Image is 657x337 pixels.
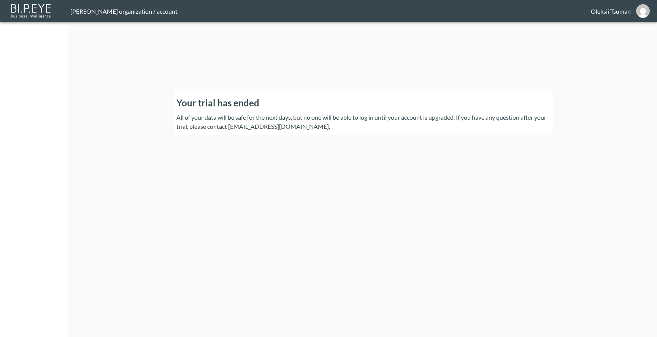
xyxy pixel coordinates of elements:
b: Your trial has ended [176,97,259,108]
img: bipeye-logo [10,2,53,19]
div: Oleksii Tsuman [591,8,631,15]
button: oleksii@swap-commerce.com [631,2,655,20]
div: [PERSON_NAME] organization / account [70,8,591,15]
p: All of your data will be safe for the next days, but no one will be able to log in until your acc... [176,109,549,131]
img: 7d3111450f2157cfeefd0181526c5611 [636,4,650,18]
